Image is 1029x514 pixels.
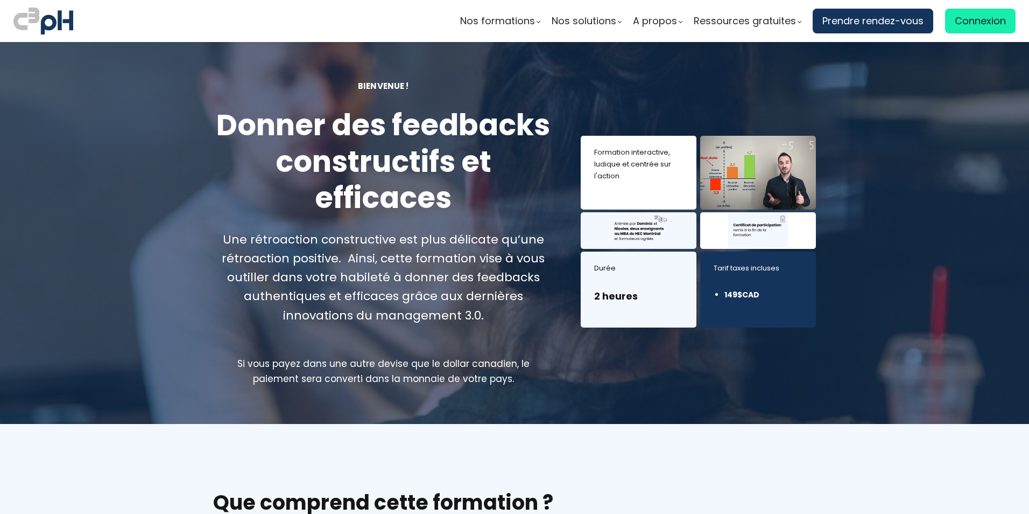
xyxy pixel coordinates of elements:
[213,356,554,386] div: Si vous payez dans une autre devise que le dollar canadien, le paiement sera converti dans la mon...
[955,13,1006,29] span: Connexion
[213,80,554,92] div: Bienvenue !
[460,13,535,29] span: Nos formations
[552,13,616,29] span: Nos solutions
[594,262,683,274] div: Durée
[594,147,683,182] div: Formation interactive, ludique et centrée sur l'action
[813,9,933,33] a: Prendre rendez-vous
[213,107,554,217] h1: Donner des feedbacks constructifs et efficaces
[714,262,802,274] div: Tarif taxes incluses
[213,230,554,325] div: Une rétroaction constructive est plus délicate qu’une rétroaction positive. Ainsi, cette formatio...
[945,9,1016,33] a: Connexion
[13,5,73,37] img: logo C3PH
[694,13,796,29] span: Ressources gratuites
[594,289,683,316] h3: 2 heures
[633,13,677,29] span: A propos
[724,289,759,301] li: 149$CAD
[822,13,924,29] span: Prendre rendez-vous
